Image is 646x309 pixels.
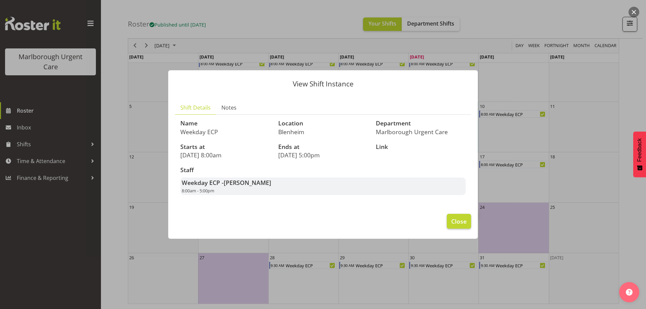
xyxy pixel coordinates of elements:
[221,104,237,112] span: Notes
[278,120,368,127] h3: Location
[182,179,271,187] strong: Weekday ECP -
[278,151,368,159] p: [DATE] 5:00pm
[376,128,466,136] p: Marlborough Urgent Care
[451,217,467,226] span: Close
[180,104,211,112] span: Shift Details
[224,179,271,187] span: [PERSON_NAME]
[278,128,368,136] p: Blenheim
[180,120,270,127] h3: Name
[182,188,214,194] span: 8:00am - 5:00pm
[180,167,466,173] h3: Staff
[376,120,466,127] h3: Department
[278,144,368,150] h3: Ends at
[175,80,471,87] p: View Shift Instance
[626,289,633,296] img: help-xxl-2.png
[633,131,646,177] button: Feedback - Show survey
[180,128,270,136] p: Weekday ECP
[447,214,471,229] button: Close
[637,138,643,162] span: Feedback
[180,144,270,150] h3: Starts at
[180,151,270,159] p: [DATE] 8:00am
[376,144,466,150] h3: Link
